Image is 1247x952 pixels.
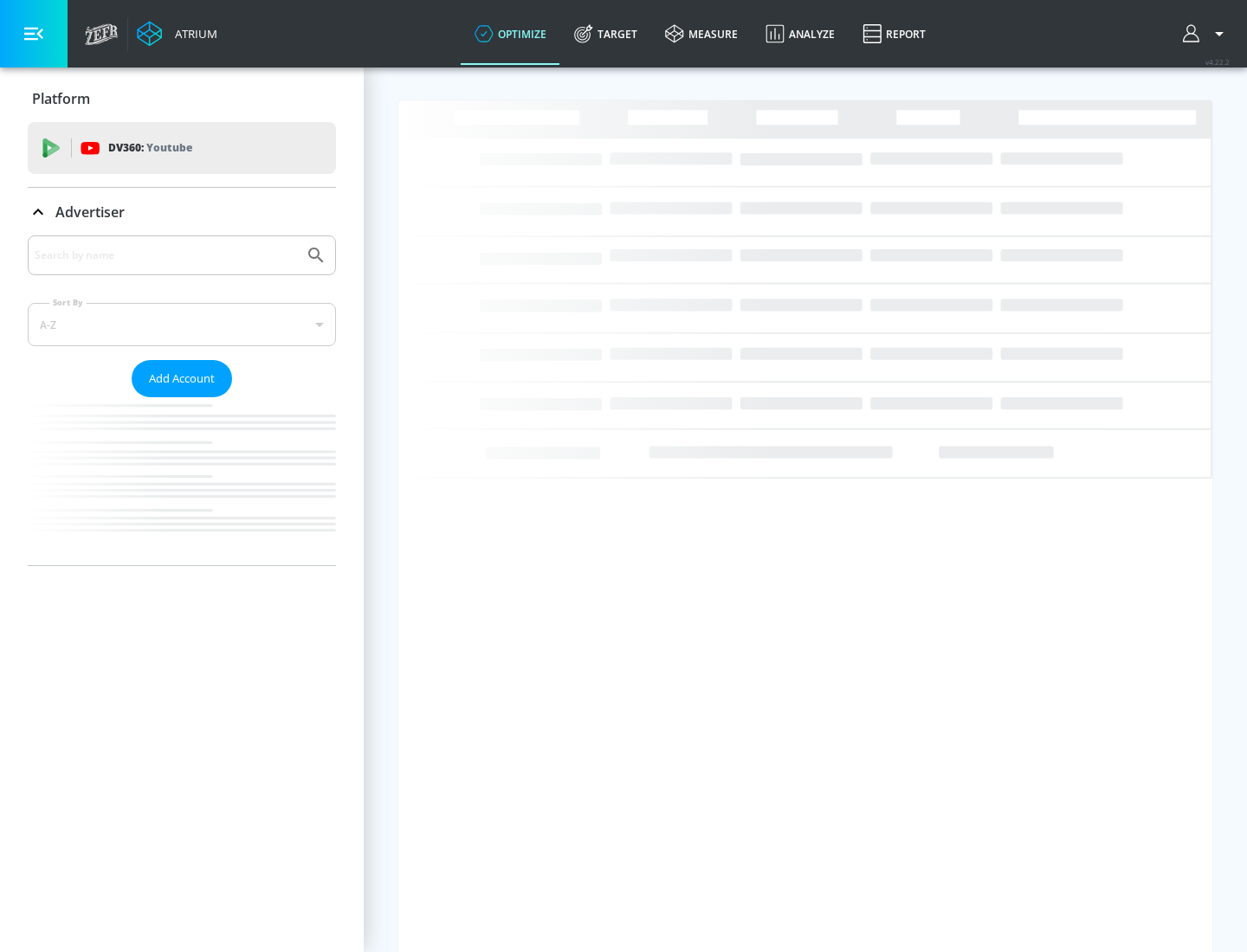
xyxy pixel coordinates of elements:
[28,303,336,346] div: A-Z
[49,297,87,308] label: Sort By
[132,360,232,397] button: Add Account
[28,122,336,174] div: DV360: Youtube
[28,235,336,565] div: Advertiser
[28,74,336,123] div: Platform
[28,188,336,236] div: Advertiser
[651,3,752,65] a: measure
[560,3,651,65] a: Target
[28,397,336,565] nav: list of Advertiser
[461,3,560,65] a: optimize
[137,21,217,47] a: Atrium
[849,3,940,65] a: Report
[55,203,125,222] p: Advertiser
[32,89,90,108] p: Platform
[35,244,297,267] input: Search by name
[108,138,192,158] p: DV360:
[146,138,192,157] p: Youtube
[752,3,849,65] a: Analyze
[168,26,217,42] div: Atrium
[1205,57,1230,67] span: v 4.22.2
[149,369,215,389] span: Add Account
